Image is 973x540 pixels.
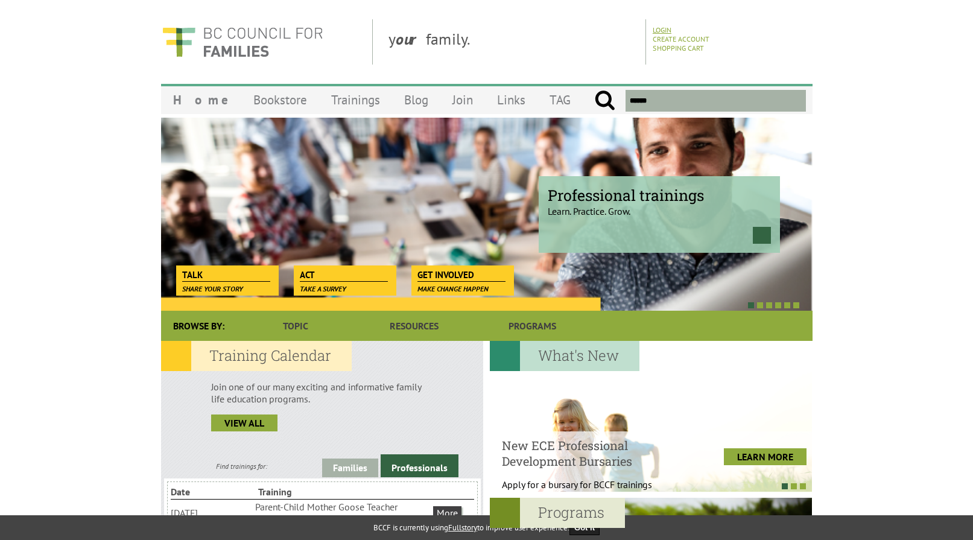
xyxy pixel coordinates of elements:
[161,86,241,114] a: Home
[355,311,473,341] a: Resources
[440,86,485,114] a: Join
[294,265,395,282] a: Act Take a survey
[448,523,477,533] a: Fullstory
[537,86,583,114] a: TAG
[161,311,236,341] div: Browse By:
[258,484,343,499] li: Training
[485,86,537,114] a: Links
[211,381,434,405] p: Join one of our many exciting and informative family life education programs.
[502,478,682,503] p: Apply for a bursary for BCCF trainings West...
[396,29,426,49] strong: our
[653,43,704,52] a: Shopping Cart
[171,506,253,520] li: [DATE]
[319,86,392,114] a: Trainings
[653,34,709,43] a: Create Account
[379,19,646,65] div: y family.
[392,86,440,114] a: Blog
[411,265,512,282] a: Get Involved Make change happen
[417,268,506,282] span: Get Involved
[236,311,355,341] a: Topic
[548,185,771,205] span: Professional trainings
[211,415,277,431] a: view all
[417,284,489,293] span: Make change happen
[322,459,378,477] a: Families
[171,484,256,499] li: Date
[490,341,639,371] h2: What's New
[724,448,807,465] a: LEARN MORE
[161,341,352,371] h2: Training Calendar
[548,195,771,217] p: Learn. Practice. Grow.
[241,86,319,114] a: Bookstore
[182,284,243,293] span: Share your story
[502,437,682,469] h4: New ECE Professional Development Bursaries
[161,462,322,471] div: Find trainings for:
[300,268,388,282] span: Act
[381,454,458,477] a: Professionals
[255,500,430,526] li: Parent-Child Mother Goose Teacher Training: [DATE]
[182,268,271,282] span: Talk
[161,19,324,65] img: BC Council for FAMILIES
[176,265,277,282] a: Talk Share your story
[594,90,615,112] input: Submit
[490,498,625,528] h2: Programs
[653,25,671,34] a: Login
[300,284,346,293] span: Take a survey
[433,506,461,519] a: More
[473,311,591,341] a: Programs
